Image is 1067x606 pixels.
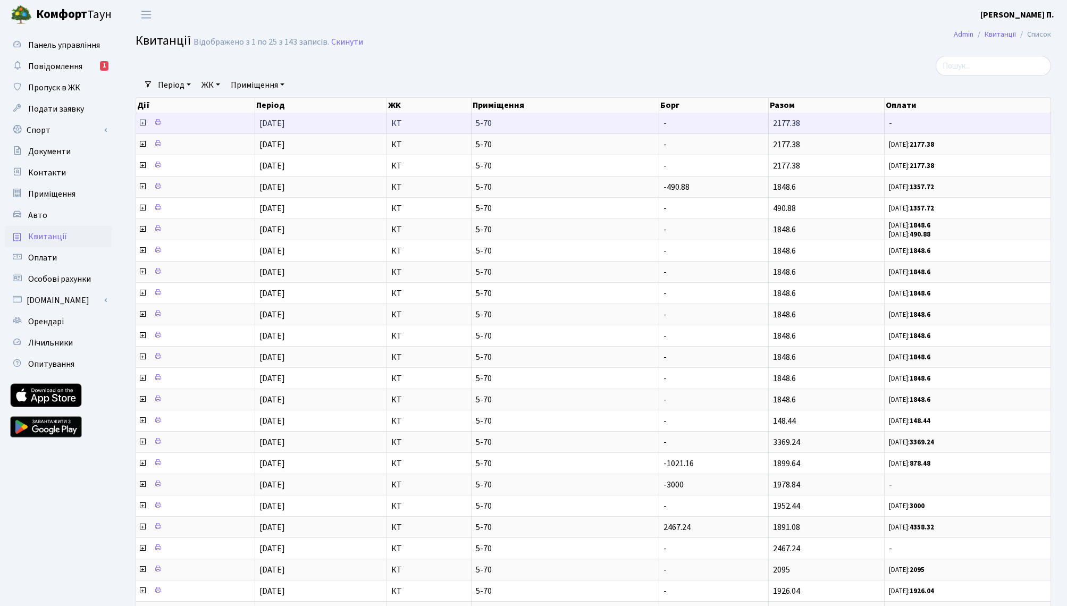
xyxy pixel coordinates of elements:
span: - [663,288,667,299]
small: [DATE]: [889,289,930,298]
b: 1848.6 [910,352,930,362]
span: КТ [391,353,467,361]
input: Пошук... [936,56,1051,76]
b: 1848.6 [910,310,930,319]
span: КТ [391,268,467,276]
span: - [663,394,667,406]
span: - [889,119,1046,128]
span: КТ [391,544,467,553]
span: - [663,160,667,172]
span: Орендарі [28,316,64,327]
small: [DATE]: [889,310,930,319]
a: Приміщення [5,183,112,205]
img: logo.png [11,4,32,26]
span: КТ [391,523,467,532]
nav: breadcrumb [938,23,1067,46]
span: Оплати [28,252,57,264]
a: Квитанції [985,29,1016,40]
span: [DATE] [259,521,285,533]
small: [DATE]: [889,140,934,149]
a: Контакти [5,162,112,183]
span: КТ [391,204,467,213]
span: КТ [391,332,467,340]
span: [DATE] [259,224,285,235]
span: КТ [391,119,467,128]
span: [DATE] [259,117,285,129]
span: - [663,543,667,554]
span: Квитанції [136,31,191,50]
span: - [663,203,667,214]
span: 1848.6 [773,224,796,235]
span: 5-70 [476,119,654,128]
span: 5-70 [476,140,654,149]
small: [DATE]: [889,267,930,277]
span: [DATE] [259,288,285,299]
span: 5-70 [476,502,654,510]
a: Авто [5,205,112,226]
small: [DATE]: [889,352,930,362]
th: Дії [136,98,255,113]
span: [DATE] [259,479,285,491]
b: 2177.38 [910,140,934,149]
a: Подати заявку [5,98,112,120]
b: 2095 [910,565,925,575]
span: КТ [391,247,467,255]
span: - [663,436,667,448]
span: КТ [391,310,467,319]
span: 1952.44 [773,500,800,512]
span: 5-70 [476,481,654,489]
small: [DATE]: [889,437,934,447]
span: [DATE] [259,160,285,172]
span: 1891.08 [773,521,800,533]
b: 1848.6 [910,331,930,341]
span: 1848.6 [773,309,796,321]
span: 5-70 [476,268,654,276]
span: -3000 [663,479,684,491]
span: КТ [391,481,467,489]
span: 148.44 [773,415,796,427]
span: КТ [391,502,467,510]
span: [DATE] [259,181,285,193]
b: 148.44 [910,416,930,426]
span: [DATE] [259,564,285,576]
b: 2177.38 [910,161,934,171]
span: - [663,373,667,384]
small: [DATE]: [889,331,930,341]
span: Авто [28,209,47,221]
b: 1357.72 [910,204,934,213]
a: [PERSON_NAME] П. [980,9,1054,21]
b: 1848.6 [910,267,930,277]
a: Лічильники [5,332,112,353]
b: 1357.72 [910,182,934,192]
span: - [663,266,667,278]
span: 5-70 [476,332,654,340]
span: [DATE] [259,139,285,150]
a: Документи [5,141,112,162]
span: [DATE] [259,394,285,406]
span: Контакти [28,167,66,179]
span: [DATE] [259,266,285,278]
span: 1926.04 [773,585,800,597]
span: [DATE] [259,351,285,363]
div: 1 [100,61,108,71]
span: 2177.38 [773,160,800,172]
span: КТ [391,459,467,468]
a: Admin [954,29,973,40]
span: 2177.38 [773,117,800,129]
span: - [889,481,1046,489]
span: Квитанції [28,231,67,242]
b: 3369.24 [910,437,934,447]
th: Борг [659,98,769,113]
b: 1926.04 [910,586,934,596]
span: - [663,330,667,342]
span: 2095 [773,564,790,576]
span: - [663,564,667,576]
span: 5-70 [476,438,654,447]
span: 5-70 [476,459,654,468]
small: [DATE]: [889,501,925,511]
span: 1848.6 [773,373,796,384]
th: Приміщення [472,98,659,113]
span: 5-70 [476,183,654,191]
b: 1848.6 [910,374,930,383]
